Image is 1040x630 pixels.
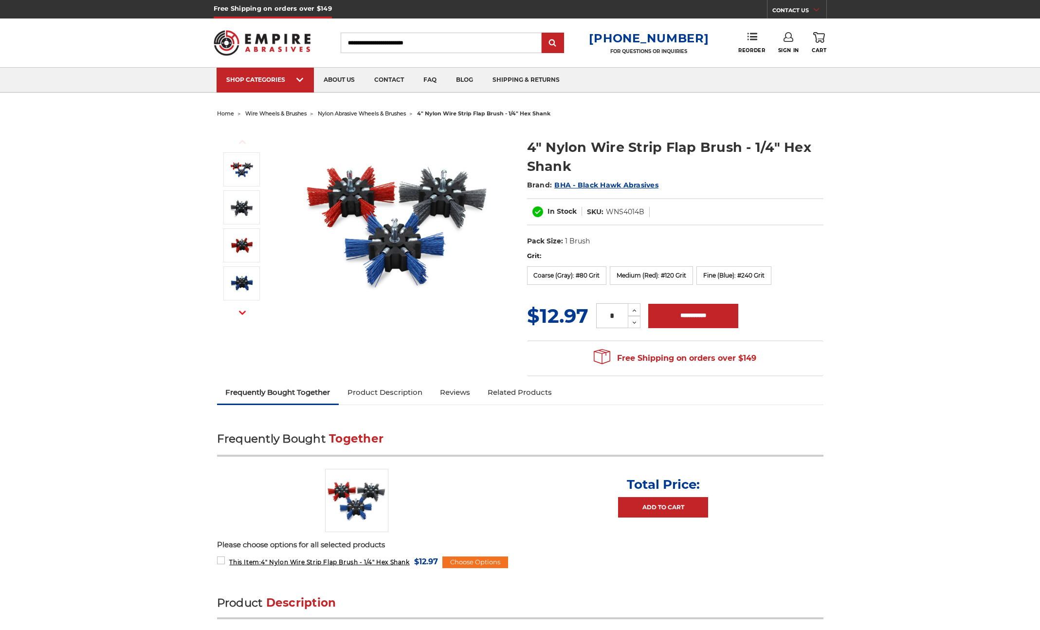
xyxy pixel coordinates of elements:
img: 4" Nylon Wire Strip Flap Brush - 1/4" Hex Shank [230,271,254,296]
span: Reorder [738,47,765,54]
dd: WNS4014B [606,207,644,217]
a: Frequently Bought Together [217,382,339,403]
span: Product [217,596,263,610]
span: $12.97 [414,555,438,568]
a: Reorder [738,32,765,53]
input: Submit [543,34,563,53]
img: Empire Abrasives [214,24,311,62]
p: Please choose options for all selected products [217,539,823,551]
a: contact [365,68,414,93]
strong: This Item: [229,558,261,566]
div: Choose Options [442,556,508,568]
a: blog [446,68,483,93]
a: nylon abrasive wheels & brushes [318,110,406,117]
span: 4" nylon wire strip flap brush - 1/4" hex shank [417,110,550,117]
button: Previous [231,131,254,152]
dt: SKU: [587,207,603,217]
a: BHA - Black Hawk Abrasives [554,181,658,189]
p: FOR QUESTIONS OR INQUIRIES [589,48,709,55]
a: faq [414,68,446,93]
span: Sign In [778,47,799,54]
img: 4 inch strip flap brush [300,128,495,322]
h1: 4" Nylon Wire Strip Flap Brush - 1/4" Hex Shank [527,138,823,176]
p: Total Price: [627,477,700,492]
a: [PHONE_NUMBER] [589,31,709,45]
span: Description [266,596,336,610]
a: Related Products [479,382,561,403]
button: Next [231,302,254,323]
a: Reviews [431,382,479,403]
a: Product Description [339,382,431,403]
a: about us [314,68,365,93]
span: Frequently Bought [217,432,326,445]
div: SHOP CATEGORIES [226,76,304,83]
span: Together [329,432,383,445]
a: Add to Cart [618,497,708,518]
dd: 1 Brush [565,236,590,246]
img: 4 inch strip flap brush [230,157,254,182]
span: Free Shipping on orders over $149 [594,349,756,368]
a: Cart [812,32,826,54]
dt: Pack Size: [527,236,563,246]
span: $12.97 [527,304,588,328]
a: shipping & returns [483,68,569,93]
a: CONTACT US [772,5,826,19]
span: In Stock [547,207,577,216]
a: home [217,110,234,117]
span: Brand: [527,181,552,189]
label: Grit: [527,251,823,261]
img: 4 inch strip flap brush [325,469,388,532]
span: 4" Nylon Wire Strip Flap Brush - 1/4" Hex Shank [229,558,409,566]
a: wire wheels & brushes [245,110,307,117]
img: 4" Nylon Wire Strip Flap Brush - 1/4" Hex Shank [230,195,254,220]
img: 4" Nylon Wire Strip Flap Brush - 1/4" Hex Shank [230,233,254,258]
span: Cart [812,47,826,54]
